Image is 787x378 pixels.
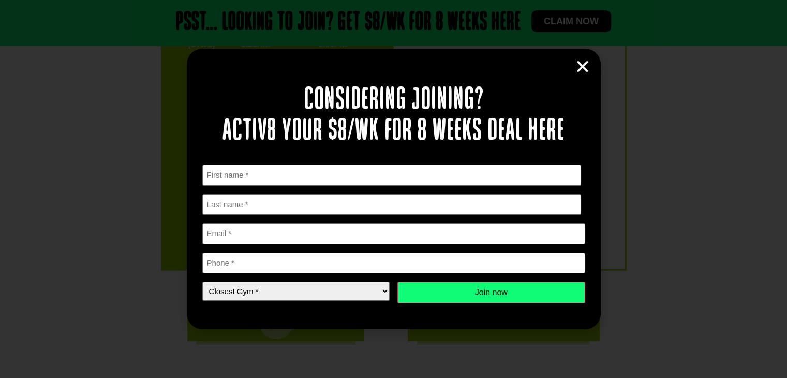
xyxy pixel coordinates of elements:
input: Email * [202,223,585,244]
input: Join now [397,282,585,303]
input: Last name * [202,194,582,215]
input: Phone * [202,253,585,274]
h2: Considering joining? Activ8 your $8/wk for 8 weeks deal here [202,85,585,147]
a: Close [575,59,590,75]
input: First name * [202,165,582,186]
